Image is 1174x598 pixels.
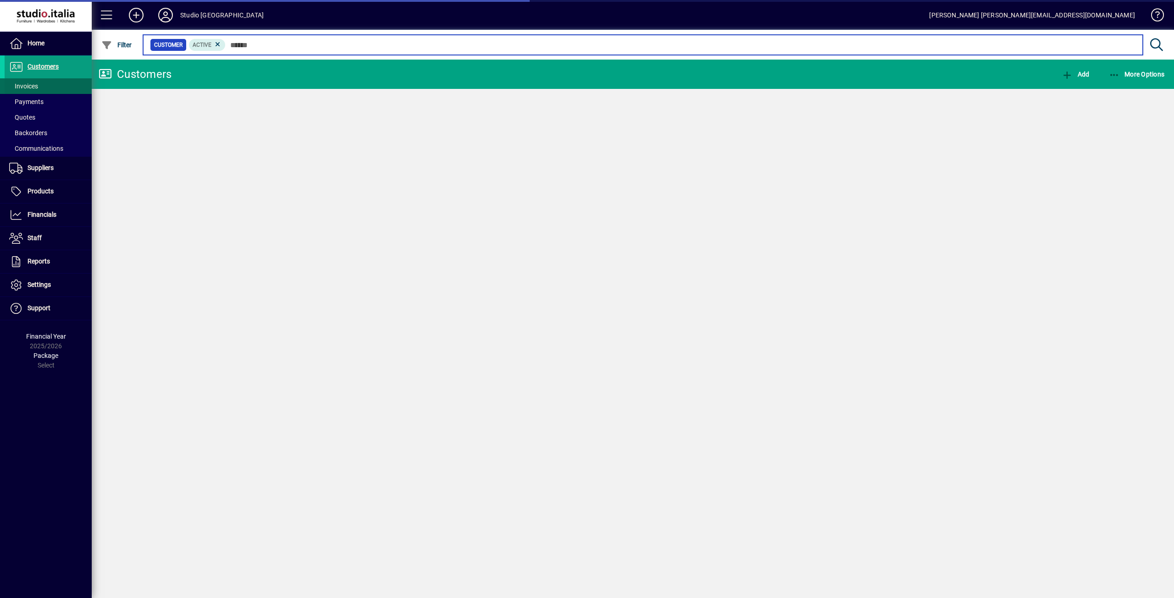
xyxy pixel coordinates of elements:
[5,94,92,110] a: Payments
[28,187,54,195] span: Products
[1109,71,1165,78] span: More Options
[151,7,180,23] button: Profile
[33,352,58,359] span: Package
[9,82,38,90] span: Invoices
[5,250,92,273] a: Reports
[1062,71,1089,78] span: Add
[5,297,92,320] a: Support
[5,227,92,250] a: Staff
[1059,66,1091,82] button: Add
[28,304,50,312] span: Support
[929,8,1135,22] div: [PERSON_NAME] [PERSON_NAME][EMAIL_ADDRESS][DOMAIN_NAME]
[28,63,59,70] span: Customers
[28,281,51,288] span: Settings
[28,258,50,265] span: Reports
[9,145,63,152] span: Communications
[9,98,44,105] span: Payments
[28,211,56,218] span: Financials
[180,8,264,22] div: Studio [GEOGRAPHIC_DATA]
[5,157,92,180] a: Suppliers
[1144,2,1163,32] a: Knowledge Base
[1107,66,1167,82] button: More Options
[26,333,66,340] span: Financial Year
[28,39,44,47] span: Home
[99,37,134,53] button: Filter
[5,203,92,226] a: Financials
[9,129,47,137] span: Backorders
[5,32,92,55] a: Home
[154,40,183,49] span: Customer
[9,114,35,121] span: Quotes
[28,164,54,171] span: Suppliers
[101,41,132,49] span: Filter
[5,78,92,94] a: Invoices
[5,125,92,141] a: Backorders
[28,234,42,241] span: Staff
[189,39,226,51] mat-chip: Activation Status: Active
[5,274,92,296] a: Settings
[5,180,92,203] a: Products
[99,67,172,82] div: Customers
[5,110,92,125] a: Quotes
[122,7,151,23] button: Add
[193,42,211,48] span: Active
[5,141,92,156] a: Communications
